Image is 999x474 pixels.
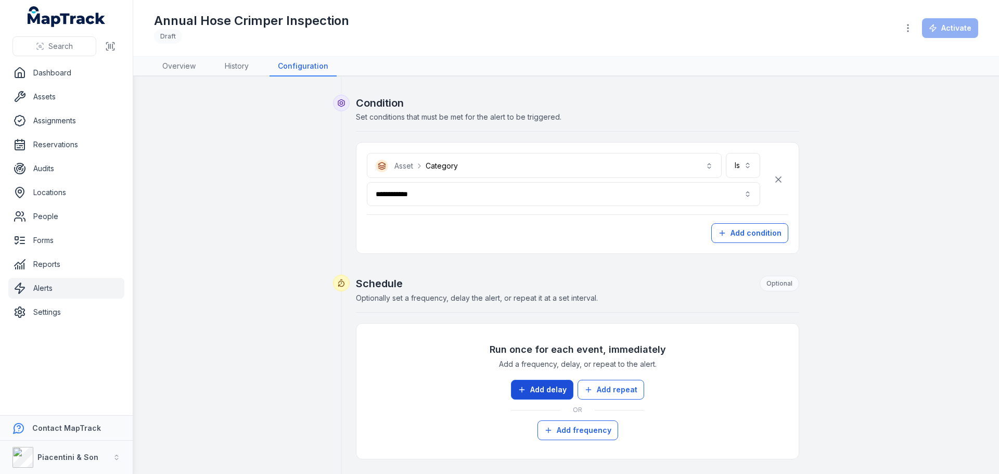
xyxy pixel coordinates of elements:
[28,6,106,27] a: MapTrack
[356,293,598,302] span: Optionally set a frequency, delay the alert, or repeat it at a set interval.
[356,96,799,110] h2: Condition
[490,342,666,357] h3: Run once for each event, immediately
[8,230,124,251] a: Forms
[760,276,799,291] div: Optional
[8,182,124,203] a: Locations
[154,12,349,29] h1: Annual Hose Crimper Inspection
[8,86,124,107] a: Assets
[48,41,73,52] span: Search
[32,424,101,432] strong: Contact MapTrack
[537,420,618,440] button: Add frequency
[8,302,124,323] a: Settings
[37,453,98,462] strong: Piacentini & Son
[8,254,124,275] a: Reports
[216,57,257,76] a: History
[726,153,760,178] button: Is
[12,36,96,56] button: Search
[8,62,124,83] a: Dashboard
[511,400,644,420] div: Or
[356,276,799,291] h2: Schedule
[8,110,124,131] a: Assignments
[511,380,573,400] button: Add delay
[8,134,124,155] a: Reservations
[8,278,124,299] a: Alerts
[578,380,644,400] button: Add repeat
[270,57,337,76] a: Configuration
[711,223,788,243] button: Add condition
[499,359,657,369] span: Add a frequency, delay, or repeat to the alert.
[8,158,124,179] a: Audits
[8,206,124,227] a: People
[356,112,561,121] span: Set conditions that must be met for the alert to be triggered.
[367,153,722,178] button: AssetCategory
[154,29,182,44] div: Draft
[154,57,204,76] a: Overview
